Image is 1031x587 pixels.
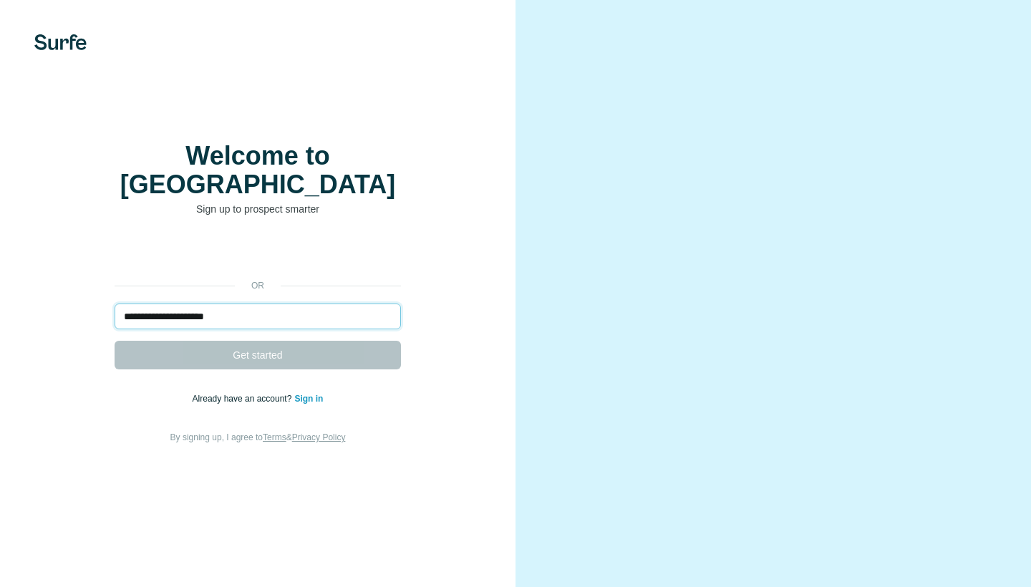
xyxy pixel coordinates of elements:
[34,34,87,50] img: Surfe's Logo
[170,432,346,442] span: By signing up, I agree to &
[193,394,295,404] span: Already have an account?
[292,432,346,442] a: Privacy Policy
[115,202,401,216] p: Sign up to prospect smarter
[235,279,281,292] p: or
[294,394,323,404] a: Sign in
[263,432,286,442] a: Terms
[115,142,401,199] h1: Welcome to [GEOGRAPHIC_DATA]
